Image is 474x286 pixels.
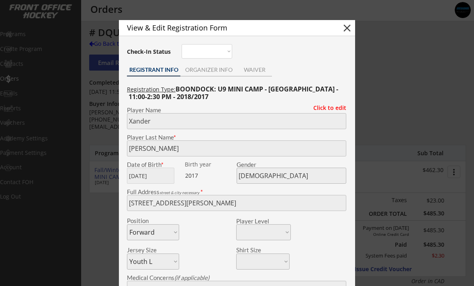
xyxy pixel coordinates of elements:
[127,107,346,113] div: Player Name
[127,134,346,140] div: Player Last Name
[127,162,179,168] div: Date of Birth
[237,162,346,168] div: Gender
[127,67,180,73] div: REGISTRANT INFO
[237,67,272,73] div: WAIVER
[236,247,278,253] div: Shirt Size
[127,218,168,224] div: Position
[127,24,327,31] div: View & Edit Registration Form
[127,49,172,55] div: Check-In Status
[341,22,353,34] button: close
[174,274,209,281] em: (if applicable)
[127,85,340,101] strong: BOONDOCK: U9 MINI CAMP - [GEOGRAPHIC_DATA] - 11:00-2:30 PM - 2018/2017
[127,85,176,93] u: Registration Type:
[127,195,346,211] input: Street, City, Province/State
[127,189,346,195] div: Full Address
[127,275,346,281] div: Medical Concerns
[127,247,168,253] div: Jersey Size
[180,67,237,73] div: ORGANIZER INFO
[185,172,235,180] div: 2017
[236,218,291,224] div: Player Level
[185,162,235,168] div: We are transitioning the system to collect and store date of birth instead of just birth year to ...
[185,162,235,167] div: Birth year
[307,105,346,111] div: Click to edit
[159,190,199,195] em: street & city necessary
